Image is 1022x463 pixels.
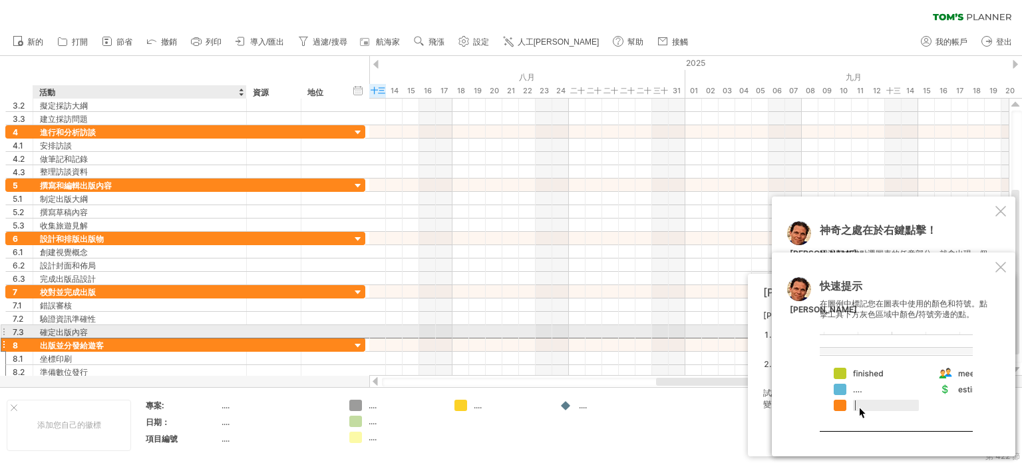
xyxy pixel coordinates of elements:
[820,223,937,236] font: 神奇之處在於右鍵點擊！
[820,298,987,320] font: 在圖例中標記您在圖表中使用的顏色和符號。點擊工具下方灰色區域中顏色/符號旁邊的點。
[556,86,566,95] font: 24
[978,33,1016,51] a: 登出
[685,84,702,98] div: 2025年9月1日星期一
[956,86,963,95] font: 17
[40,127,96,137] font: 進行和分析訪談
[40,234,104,244] font: 設計和排版出版物
[40,260,96,270] font: 設計封面和佈局
[469,84,486,98] div: 2025年8月19日星期二
[40,314,96,324] font: 驗證資訊準確性
[939,86,947,95] font: 16
[72,37,88,47] font: 打開
[507,86,515,95] font: 21
[13,194,23,204] font: 5.1
[419,84,436,98] div: 2025年8月16日星期六
[424,86,432,95] font: 16
[40,300,72,310] font: 錯誤審核
[806,86,815,95] font: 08
[358,33,404,51] a: 航海家
[170,70,685,84] div: 2025年8月
[37,420,101,430] font: 添加您自己的徽標
[40,114,88,124] font: 建立採訪問題
[756,86,765,95] font: 05
[519,72,535,82] font: 八月
[619,84,635,98] div: 2025年8月28日星期四
[222,417,230,427] font: ....
[40,221,88,231] font: 收集旅遊見解
[635,84,652,98] div: 2025年8月29日星期五
[40,354,72,364] font: 坐標印刷
[428,37,444,47] font: 飛漲
[39,87,55,97] font: 活動
[161,37,177,47] font: 撤銷
[473,37,489,47] font: 設定
[951,84,968,98] div: 2025年9月17日星期三
[802,84,818,98] div: 2025年9月8日星期一
[772,86,782,95] font: 06
[968,84,985,98] div: 2025年9月18日星期四
[719,84,735,98] div: 2025年9月3日星期三
[973,86,981,95] font: 18
[620,86,635,109] font: 二十八
[923,86,931,95] font: 15
[40,141,72,151] font: 安排訪談
[369,400,377,410] font: ....
[739,86,749,95] font: 04
[222,434,230,444] font: ....
[369,416,377,426] font: ....
[40,274,96,284] font: 完成出版品設計
[603,86,618,109] font: 二十七
[40,154,88,164] font: 做筆記和記錄
[569,84,586,98] div: 2025年8月25日星期一
[935,84,951,98] div: 2025年9月16日星期二
[436,84,452,98] div: 2025年8月17日星期日
[609,33,647,51] a: 幫助
[763,388,987,409] font: 試試看！您可以使用頂部工具列中的「撤銷」按鈕隨時撤銷這些變更。
[376,37,400,47] font: 航海家
[587,86,601,109] font: 二十六
[536,84,552,98] div: 2025年8月23日星期六
[369,432,377,442] font: ....
[474,400,482,410] font: ....
[411,33,448,51] a: 飛漲
[570,86,585,109] font: 二十五
[500,33,603,51] a: 人工[PERSON_NAME]
[13,167,25,177] font: 4.3
[27,37,43,47] font: 新的
[1005,86,1015,95] font: 20
[40,101,88,111] font: 擬定採訪大綱
[440,86,448,95] font: 17
[552,84,569,98] div: 2025年8月24日星期日
[735,84,752,98] div: 2025年9月4日，星期四
[391,86,399,95] font: 14
[40,207,88,217] font: 撰寫草稿內容
[989,86,997,95] font: 19
[452,84,469,98] div: 2025年8月18日星期一
[790,248,857,258] font: [PERSON_NAME]
[40,165,240,178] div: 整理訪談資料
[13,114,25,124] font: 3.3
[40,340,104,350] font: 出版並分發給遊客
[672,37,688,47] font: 接觸
[98,33,136,51] a: 節省
[457,86,465,95] font: 18
[789,86,798,95] font: 07
[627,37,643,47] font: 幫助
[13,274,25,284] font: 6.3
[13,247,23,257] font: 6.1
[768,84,785,98] div: 2025年9月6日星期六
[116,37,132,47] font: 節省
[985,84,1001,98] div: 2025年9月19日星期五
[13,221,25,231] font: 5.3
[386,84,403,98] div: 2025年8月14日星期四
[502,84,519,98] div: 2025年8月21日星期四
[886,86,901,95] font: 十三
[540,86,549,95] font: 23
[13,154,25,164] font: 4.2
[857,86,864,95] font: 11
[13,260,25,270] font: 6.2
[371,86,385,95] font: 十三
[369,84,386,98] div: 2025年8月13日星期三
[996,37,1012,47] font: 登出
[906,86,914,95] font: 14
